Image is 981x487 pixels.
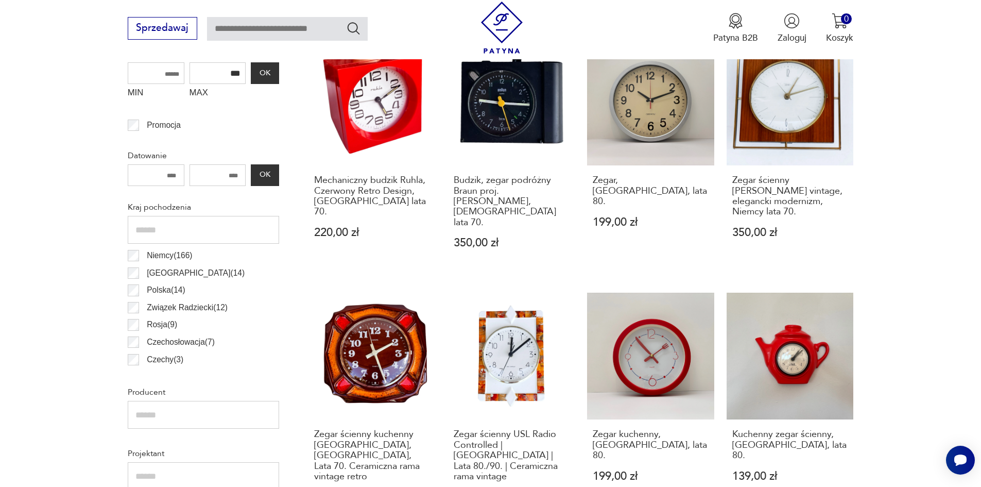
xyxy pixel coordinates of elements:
a: Ikona medaluPatyna B2B [713,13,758,44]
p: 139,00 zł [732,471,848,482]
button: 0Koszyk [826,13,853,44]
img: Ikona koszyka [832,13,848,29]
img: Patyna - sklep z meblami i dekoracjami vintage [476,2,528,54]
p: 220,00 zł [314,227,430,238]
p: 350,00 zł [454,238,570,248]
a: Budzik, zegar podróżny Braun proj. D. Rams, Niemcy lata 70.Budzik, zegar podróżny Braun proj. [PE... [448,39,575,273]
p: Patyna B2B [713,32,758,44]
p: Polska ( 14 ) [147,283,185,297]
a: Mechaniczny budzik Ruhla, Czerwony Retro Design, Niemcy lata 70.Mechaniczny budzik Ruhla, Czerwon... [308,39,436,273]
p: Rosja ( 9 ) [147,318,177,331]
a: Sprzedawaj [128,25,197,33]
p: [GEOGRAPHIC_DATA] ( 14 ) [147,266,245,280]
p: Czechy ( 3 ) [147,353,183,366]
button: OK [251,164,279,186]
iframe: Smartsupp widget button [946,446,975,475]
p: 199,00 zł [593,471,709,482]
h3: Zegar ścienny USL Radio Controlled | [GEOGRAPHIC_DATA] | Lata 80./90. | Ceramiczna rama vintage [454,429,570,482]
h3: Zegar ścienny kuchenny [GEOGRAPHIC_DATA], [GEOGRAPHIC_DATA], Lata 70. Ceramiczna rama vintage retro [314,429,430,482]
p: [GEOGRAPHIC_DATA] ( 3 ) [147,370,240,383]
h3: Budzik, zegar podróżny Braun proj. [PERSON_NAME], [DEMOGRAPHIC_DATA] lata 70. [454,175,570,228]
h3: Zegar, [GEOGRAPHIC_DATA], lata 80. [593,175,709,207]
a: Zegar, Niemcy, lata 80.Zegar, [GEOGRAPHIC_DATA], lata 80.199,00 zł [587,39,714,273]
h3: Mechaniczny budzik Ruhla, Czerwony Retro Design, [GEOGRAPHIC_DATA] lata 70. [314,175,430,217]
label: MAX [190,84,246,104]
img: Ikonka użytkownika [784,13,800,29]
p: Producent [128,385,279,399]
p: Projektant [128,447,279,460]
h3: Kuchenny zegar ścienny, [GEOGRAPHIC_DATA], lata 80. [732,429,848,461]
p: Czechosłowacja ( 7 ) [147,335,215,349]
button: Patyna B2B [713,13,758,44]
button: Sprzedawaj [128,17,197,40]
h3: Zegar ścienny [PERSON_NAME] vintage, elegancki modernizm, Niemcy lata 70. [732,175,848,217]
h3: Zegar kuchenny, [GEOGRAPHIC_DATA], lata 80. [593,429,709,461]
p: Związek Radziecki ( 12 ) [147,301,228,314]
p: 350,00 zł [732,227,848,238]
button: Zaloguj [778,13,806,44]
p: Kraj pochodzenia [128,200,279,214]
a: Zegar ścienny Diehl vintage, elegancki modernizm, Niemcy lata 70.Zegar ścienny [PERSON_NAME] vint... [727,39,854,273]
p: Niemcy ( 166 ) [147,249,192,262]
div: 0 [841,13,852,24]
p: Zaloguj [778,32,806,44]
label: MIN [128,84,184,104]
p: Datowanie [128,149,279,162]
p: Koszyk [826,32,853,44]
p: 199,00 zł [593,217,709,228]
button: OK [251,62,279,84]
img: Ikona medalu [728,13,744,29]
p: Promocja [147,119,181,132]
button: Szukaj [346,21,361,36]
